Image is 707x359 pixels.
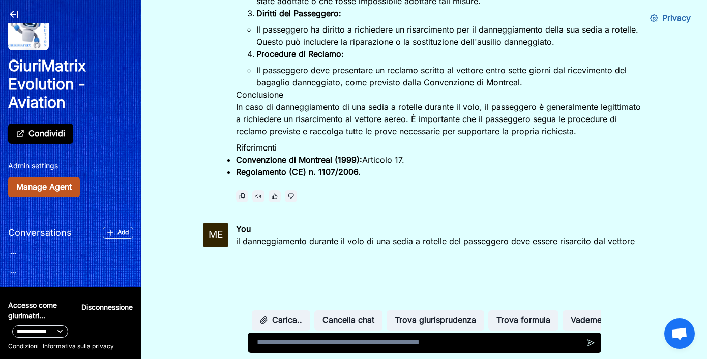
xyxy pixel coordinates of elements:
[10,283,133,294] p: ...
[236,141,645,154] h3: Riferimenti
[256,49,344,59] strong: Procedure di Reclamo:
[252,310,310,331] button: Carica..
[236,190,248,202] button: Copy
[642,8,699,28] button: Privacy Settings
[236,88,645,101] h3: Conclusione
[256,23,645,48] li: Il passeggero ha diritto a richiedere un risarcimento per il danneggiamento della sua sedia a rot...
[8,10,49,50] img: user%2F1706%2Fd659fbc5-89c7-41a5-a19e-c55c6ef2da05
[563,310,626,331] button: Vademecum
[252,190,264,202] button: Read aloud
[8,226,72,240] p: Conversations
[236,101,645,137] p: In caso di danneggiamento di una sedia a rotelle durante il volo, il passeggero è generalmente le...
[103,227,133,239] button: Add
[8,124,73,144] button: Condividi
[8,342,39,351] a: Condizioni
[387,310,484,331] button: Trova giurisprudenza
[256,8,341,18] strong: Diritti del Passeggero:
[8,160,133,171] p: Admin settings
[664,318,695,349] div: Aprire la chat
[314,310,382,331] button: Cancella chat
[81,300,133,316] button: Disconnessione
[236,154,645,166] li: Articolo 17.
[236,155,362,165] strong: Convenzione di Montreal (1999):
[236,223,635,235] p: You
[43,342,114,351] a: Informativa sulla privacy
[256,64,645,88] li: Il passeggero deve presentare un reclamo scritto al vettore entro sette giorni dal ricevimento de...
[8,300,77,321] p: Accesso come giurimatri...
[10,264,133,275] p: ...
[581,333,601,353] button: Send message
[8,56,133,111] h2: GiuriMatrix Evolution - Aviation
[10,246,133,256] p: ...
[209,230,223,240] div: M E
[285,190,297,202] button: thumbs_down
[8,177,80,197] button: Manage Agent
[269,190,281,202] button: thumbs_up
[488,310,558,331] button: Trova formula
[236,235,635,247] p: il danneggiamento durante il volo di una sedia a rotelle del passeggero deve essere risarcito dal...
[236,167,361,177] strong: Regolamento (CE) n. 1107/2006.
